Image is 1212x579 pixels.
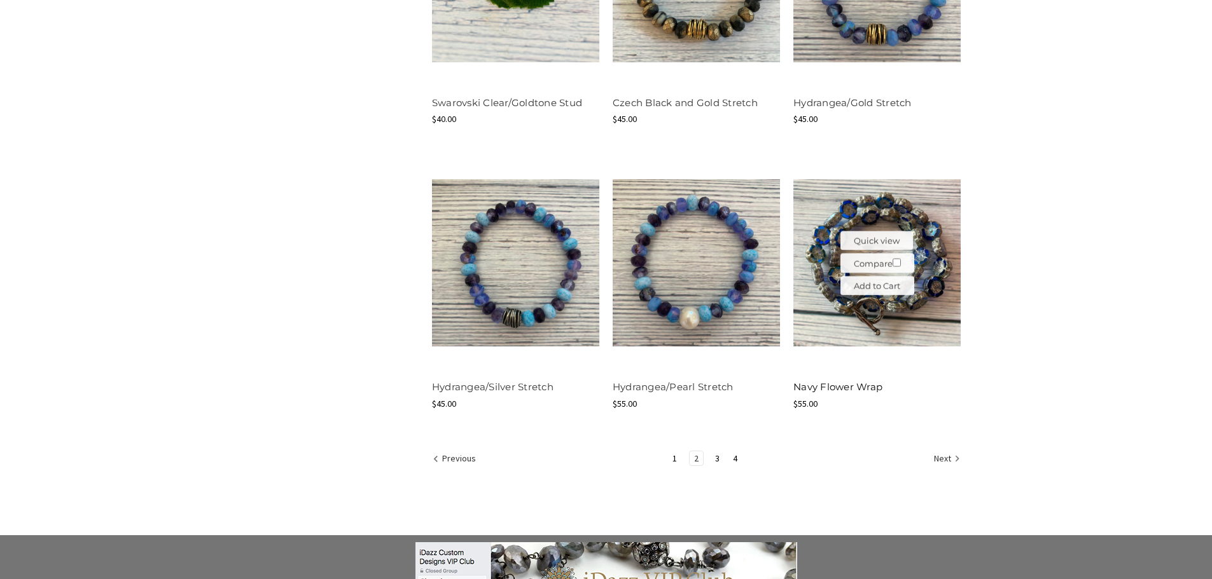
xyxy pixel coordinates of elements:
a: Previous [433,451,480,468]
a: Hydrangea/Gold Stretch [793,97,912,109]
a: Hydrangea/Pearl Stretch [613,153,780,373]
a: Czech Black and Gold Stretch [613,97,758,109]
img: Hydrangea/Silver Stretch [432,179,599,346]
img: Hydrangea/Pearl Stretch [613,179,780,346]
label: Compare [840,253,914,273]
a: Page 4 of 4 [728,451,742,465]
span: $40.00 [432,113,456,125]
span: $45.00 [613,113,637,125]
a: Navy Flower Wrap [793,153,961,373]
span: $45.00 [793,113,818,125]
input: Compare [893,258,901,266]
a: Page 1 of 4 [668,451,681,465]
nav: pagination [432,451,961,468]
a: Navy Flower Wrap [793,381,882,393]
a: Page 3 of 4 [711,451,724,465]
a: Page 2 of 4 [690,451,703,465]
a: Hydrangea/Silver Stretch [432,153,599,373]
img: Navy Flower Wrap [793,179,961,346]
a: Next [930,451,961,468]
button: Quick view [840,231,913,250]
span: $45.00 [432,398,456,409]
span: $55.00 [613,398,637,409]
a: Hydrangea/Pearl Stretch [613,381,734,393]
a: Add to Cart [840,276,914,295]
a: Hydrangea/Silver Stretch [432,381,554,393]
span: $55.00 [793,398,818,409]
a: Swarovski Clear/Goldtone Stud [432,97,582,109]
